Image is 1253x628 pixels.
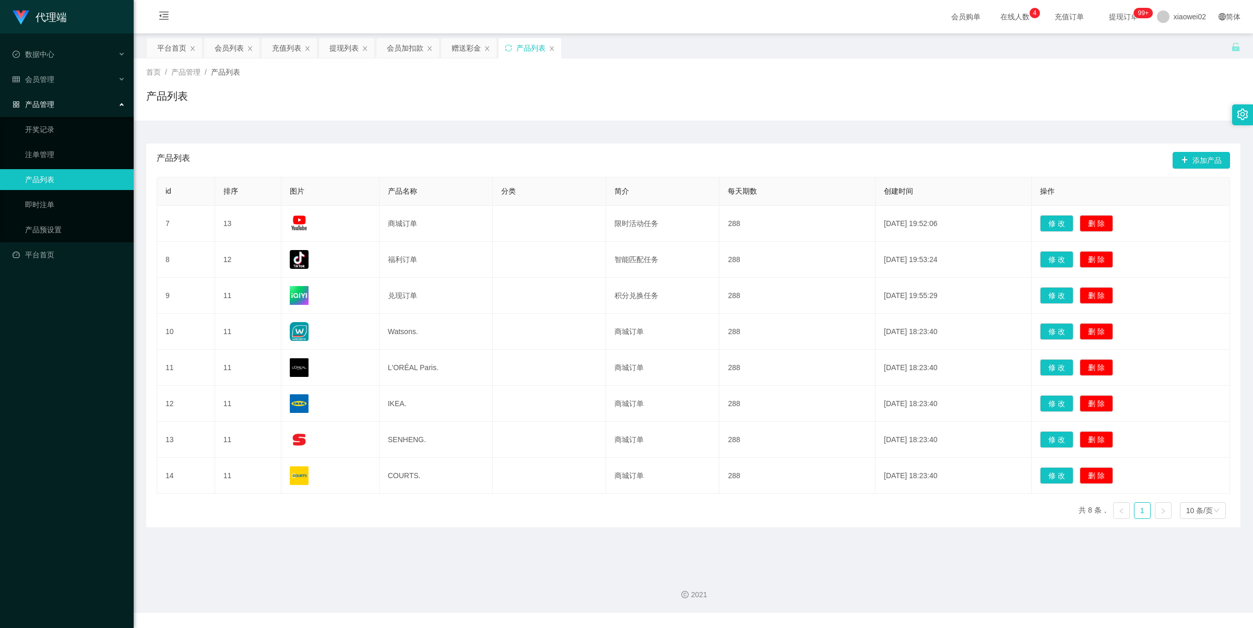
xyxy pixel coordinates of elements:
[380,350,493,386] td: L'ORÉAL Paris.
[1231,42,1240,52] i: 图标: unlock
[36,1,67,34] h1: 代理端
[146,1,182,34] i: 图标: menu-fold
[1079,502,1109,519] li: 共 8 条，
[13,101,20,108] i: 图标: appstore-o
[1080,431,1113,448] button: 删 除
[25,119,125,140] a: 开奖记录
[362,45,368,52] i: 图标: close
[215,458,282,494] td: 11
[1080,323,1113,340] button: 删 除
[1040,431,1073,448] button: 修 改
[606,242,719,278] td: 智能匹配任务
[1040,323,1073,340] button: 修 改
[606,278,719,314] td: 积分兑换任务
[1213,507,1220,515] i: 图标: down
[387,38,423,58] div: 会员加扣款
[1040,359,1073,376] button: 修 改
[427,45,433,52] i: 图标: close
[290,358,309,377] img: 68176c60d0f9a.png
[215,278,282,314] td: 11
[876,386,1032,422] td: [DATE] 18:23:40
[1186,503,1213,518] div: 10 条/页
[1155,502,1172,519] li: 下一页
[1040,187,1055,195] span: 操作
[215,314,282,350] td: 11
[205,68,207,76] span: /
[1080,467,1113,484] button: 删 除
[1040,395,1073,412] button: 修 改
[290,187,304,195] span: 图片
[304,45,311,52] i: 图标: close
[505,44,512,52] i: 图标: sync
[290,430,309,449] img: 68176f62e0d74.png
[388,187,417,195] span: 产品名称
[290,322,309,341] img: 68176a989e162.jpg
[876,242,1032,278] td: [DATE] 19:53:24
[1237,109,1248,120] i: 图标: setting
[876,422,1032,458] td: [DATE] 18:23:40
[681,591,689,598] i: 图标: copyright
[215,38,244,58] div: 会员列表
[211,68,240,76] span: 产品列表
[247,45,253,52] i: 图标: close
[1040,467,1073,484] button: 修 改
[157,314,215,350] td: 10
[1134,8,1153,18] sup: 1198
[719,206,876,242] td: 288
[1033,8,1036,18] p: 4
[884,187,913,195] span: 创建时间
[215,386,282,422] td: 11
[1160,508,1166,514] i: 图标: right
[1219,13,1226,20] i: 图标: global
[329,38,359,58] div: 提现列表
[1113,502,1130,519] li: 上一页
[380,422,493,458] td: SENHENG.
[719,386,876,422] td: 288
[25,144,125,165] a: 注单管理
[606,314,719,350] td: 商城订单
[380,458,493,494] td: COURTS.
[157,152,190,169] span: 产品列表
[614,187,629,195] span: 简介
[13,75,54,84] span: 会员管理
[876,458,1032,494] td: [DATE] 18:23:40
[719,242,876,278] td: 288
[1040,215,1073,232] button: 修 改
[606,458,719,494] td: 商城订单
[1134,502,1151,519] li: 1
[25,169,125,190] a: 产品列表
[165,68,167,76] span: /
[157,386,215,422] td: 12
[606,386,719,422] td: 商城订单
[606,350,719,386] td: 商城订单
[995,13,1035,20] span: 在线人数
[146,68,161,76] span: 首页
[876,278,1032,314] td: [DATE] 19:55:29
[1080,395,1113,412] button: 删 除
[215,350,282,386] td: 11
[1104,13,1143,20] span: 提现订单
[13,13,67,21] a: 代理端
[380,242,493,278] td: 福利订单
[1173,152,1230,169] button: 图标: plus添加产品
[215,206,282,242] td: 13
[215,242,282,278] td: 12
[876,350,1032,386] td: [DATE] 18:23:40
[1040,251,1073,268] button: 修 改
[13,51,20,58] i: 图标: check-circle-o
[290,214,309,233] img: 68a482f25dc63.jpg
[190,45,196,52] i: 图标: close
[272,38,301,58] div: 充值列表
[719,314,876,350] td: 288
[13,10,29,25] img: logo.9652507e.png
[1134,503,1150,518] a: 1
[380,314,493,350] td: Watsons.
[157,278,215,314] td: 9
[290,250,309,269] img: 68a4832333a27.png
[1118,508,1125,514] i: 图标: left
[1080,287,1113,304] button: 删 除
[1040,287,1073,304] button: 修 改
[549,45,555,52] i: 图标: close
[380,386,493,422] td: IKEA.
[157,206,215,242] td: 7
